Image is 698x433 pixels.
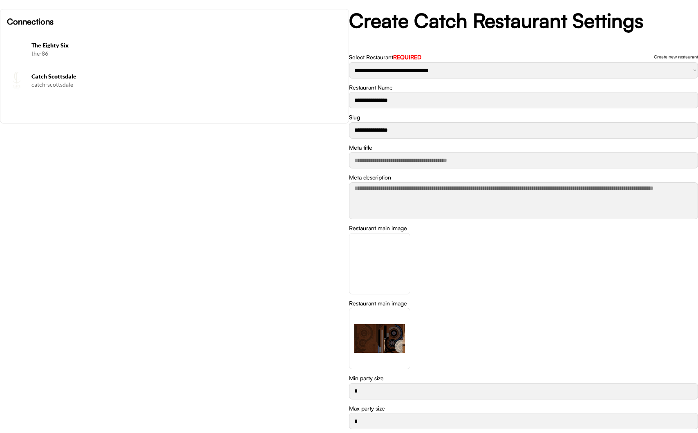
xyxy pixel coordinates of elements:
img: Screenshot%202025-08-11%20at%2010.33.52%E2%80%AFAM.png [7,40,27,59]
div: catch-scottsdale [31,81,342,89]
div: Slug [349,113,360,121]
h6: Connections [7,16,342,27]
div: Meta description [349,173,391,182]
font: REQUIRED [393,54,421,61]
img: CATCH%20SCOTTSDALE_Logo%20Only.png [7,71,27,90]
h6: The Eighty Six [31,41,342,49]
div: the-86 [31,49,342,58]
div: Meta title [349,144,372,152]
h2: Create Catch Restaurant Settings [349,9,698,33]
div: Restaurant main image [349,224,407,232]
div: Restaurant Name [349,83,393,92]
div: Min party size [349,374,384,382]
h6: Catch Scottsdale [31,72,342,81]
div: Restaurant main image [349,299,407,307]
div: Select Restaurant [349,53,421,61]
div: Max party size [349,404,385,413]
div: Create new restaurant [654,55,698,59]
